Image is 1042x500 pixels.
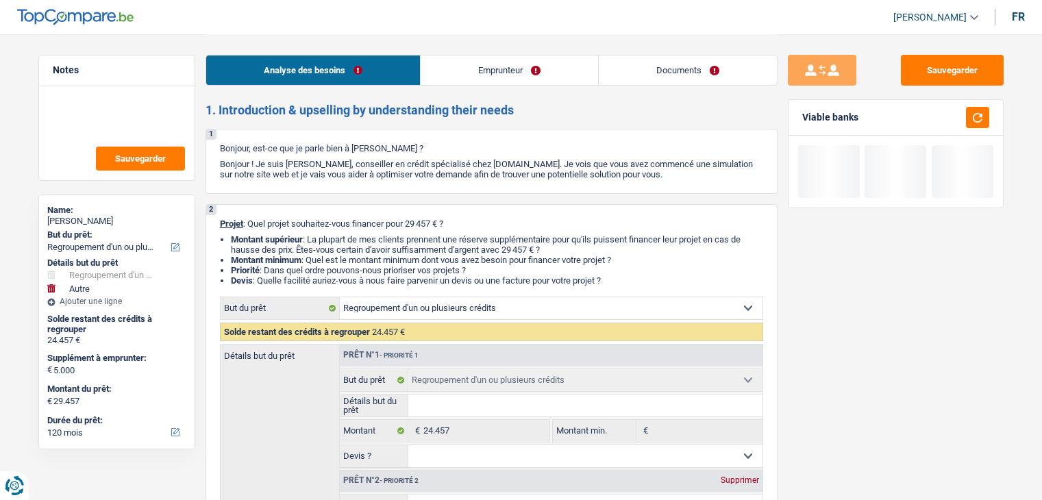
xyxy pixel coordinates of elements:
div: [PERSON_NAME] [47,216,186,227]
p: Bonjour ! Je suis [PERSON_NAME], conseiller en crédit spécialisé chez [DOMAIN_NAME]. Je vois que ... [220,159,763,179]
div: Ajouter une ligne [47,297,186,306]
span: 24.457 € [372,327,405,337]
span: € [408,420,423,442]
span: € [47,364,52,375]
div: Supprimer [717,476,762,484]
div: 2 [206,205,216,215]
p: Bonjour, est-ce que je parle bien à [PERSON_NAME] ? [220,143,763,153]
div: Name: [47,205,186,216]
button: Sauvegarder [96,147,185,171]
strong: Priorité [231,265,260,275]
li: : La plupart de mes clients prennent une réserve supplémentaire pour qu'ils puissent financer leu... [231,234,763,255]
strong: Montant minimum [231,255,301,265]
span: € [636,420,652,442]
span: Devis [231,275,253,286]
label: Montant [340,420,409,442]
a: [PERSON_NAME] [882,6,978,29]
span: - Priorité 2 [380,477,419,484]
a: Documents [599,55,777,85]
div: fr [1012,10,1025,23]
label: Détails but du prêt [340,395,409,416]
h5: Notes [53,64,181,76]
li: : Quelle facilité auriez-vous à nous faire parvenir un devis ou une facture pour votre projet ? [231,275,763,286]
label: But du prêt [221,297,340,319]
div: Solde restant des crédits à regrouper [47,314,186,335]
label: Détails but du prêt [221,345,339,360]
label: Montant min. [553,420,636,442]
span: Projet [220,218,243,229]
div: Détails but du prêt [47,258,186,268]
label: Montant du prêt: [47,384,184,395]
label: Supplément à emprunter: [47,353,184,364]
div: 24.457 € [47,335,186,346]
span: Sauvegarder [115,154,166,163]
img: TopCompare Logo [17,9,134,25]
h2: 1. Introduction & upselling by understanding their needs [206,103,778,118]
span: Solde restant des crédits à regrouper [224,327,370,337]
button: Sauvegarder [901,55,1004,86]
label: But du prêt: [47,229,184,240]
div: 1 [206,129,216,140]
a: Analyse des besoins [206,55,420,85]
div: Prêt n°2 [340,476,422,485]
div: Viable banks [802,112,858,123]
li: : Dans quel ordre pouvons-nous prioriser vos projets ? [231,265,763,275]
strong: Montant supérieur [231,234,303,245]
span: € [47,396,52,407]
li: : Quel est le montant minimum dont vous avez besoin pour financer votre projet ? [231,255,763,265]
a: Emprunteur [421,55,598,85]
label: Devis ? [340,445,409,467]
span: - Priorité 1 [380,351,419,359]
label: But du prêt [340,369,409,391]
label: Durée du prêt: [47,415,184,426]
span: [PERSON_NAME] [893,12,967,23]
p: : Quel projet souhaitez-vous financer pour 29 457 € ? [220,218,763,229]
div: Prêt n°1 [340,351,422,360]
